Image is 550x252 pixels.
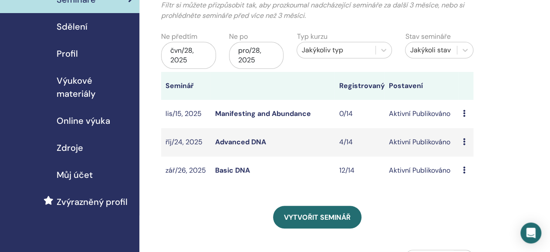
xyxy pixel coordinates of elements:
[334,128,384,157] td: 4/14
[161,128,211,157] td: říj/24, 2025
[405,31,450,42] label: Stav semináře
[57,20,88,33] span: Sdělení
[229,31,248,42] label: Ne po
[301,45,371,55] div: Jakýkoliv typ
[161,157,211,185] td: zář/26, 2025
[57,47,78,60] span: Profil
[334,100,384,128] td: 0/14
[229,42,284,69] div: pro/28, 2025
[410,45,452,55] div: Jakýkoli stav
[384,72,459,100] th: Postavení
[57,74,132,100] span: Výukové materiály
[161,42,216,69] div: čvn/28, 2025
[57,195,128,208] span: Zvýrazněný profil
[520,222,541,243] div: Open Intercom Messenger
[161,31,197,42] label: Ne předtím
[161,100,211,128] td: lis/15, 2025
[57,168,93,181] span: Můj účet
[384,100,459,128] td: Aktivní Publikováno
[334,157,384,185] td: 12/14
[215,166,250,175] a: Basic DNA
[297,31,327,42] label: Typ kurzu
[215,109,311,118] a: Manifesting and Abundance
[284,213,351,222] span: Vytvořit seminář
[384,157,459,185] td: Aktivní Publikováno
[215,137,266,146] a: Advanced DNA
[334,72,384,100] th: Registrovaný
[57,141,83,154] span: Zdroje
[384,128,459,157] td: Aktivní Publikováno
[161,72,211,100] th: Seminář
[57,114,110,127] span: Online výuka
[273,206,361,228] a: Vytvořit seminář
